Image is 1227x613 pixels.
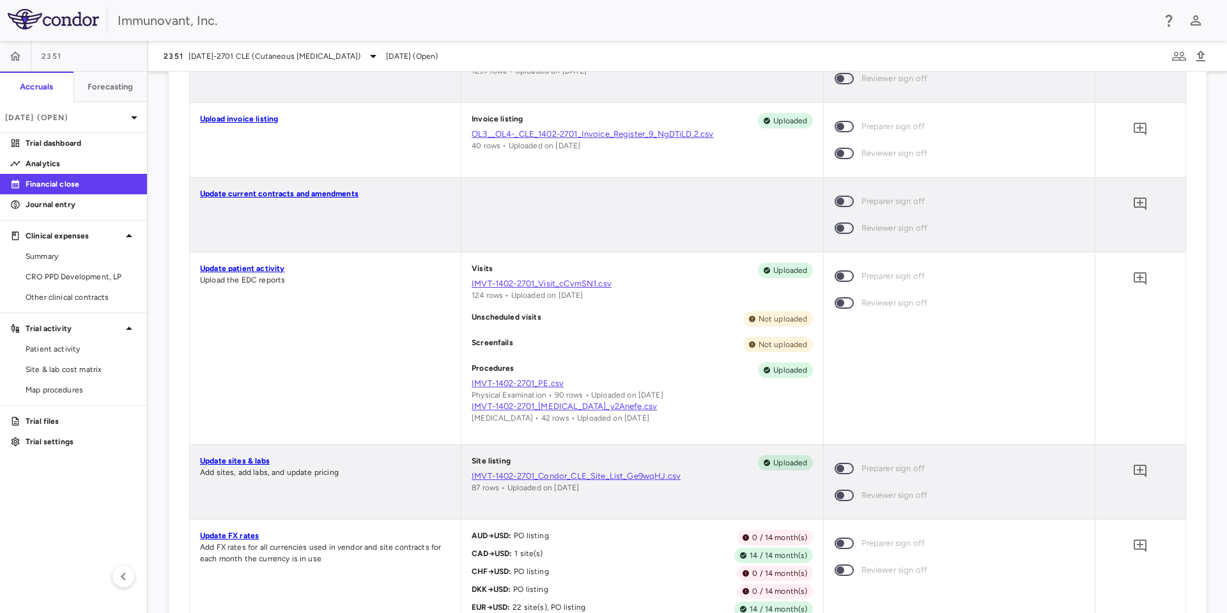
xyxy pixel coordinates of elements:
[511,567,549,576] span: PO listing
[472,311,541,327] p: Unscheduled visits
[200,531,259,540] a: Update FX rates
[200,264,284,273] a: Update patient activity
[512,549,543,558] span: 1 site(s)
[200,114,278,123] a: Upload invoice listing
[20,81,53,93] h6: Accruals
[472,549,512,558] span: CAD → USD :
[26,137,137,149] p: Trial dashboard
[26,271,137,283] span: CRO PPD Development, LP
[42,51,61,61] span: 2351
[747,532,812,543] span: 0 / 14 month(s)
[861,146,928,160] span: Reviewer sign off
[200,456,270,465] a: Update sites & labs
[747,568,812,579] span: 0 / 14 month(s)
[1132,538,1148,554] svg: Add comment
[861,296,928,310] span: Reviewer sign off
[189,50,360,62] span: [DATE]-2701 CLE (Cutaneous [MEDICAL_DATA])
[511,585,548,594] span: PO listing
[164,51,183,61] span: 2351
[118,11,1153,30] div: Immunovant, Inc.
[1132,196,1148,212] svg: Add comment
[472,531,511,540] span: AUD → USD :
[1129,535,1151,557] button: Add comment
[472,128,812,140] a: OL3__OL4-_CLE_1402-2701_Invoice_Register_9_NgDTiLD.2.csv
[472,362,514,378] p: Procedures
[472,401,812,412] a: IMVT-1402-2701_[MEDICAL_DATA]_y2Anefe.csv
[768,364,812,376] span: Uploaded
[747,586,812,597] span: 0 / 14 month(s)
[26,343,137,355] span: Patient activity
[768,265,812,276] span: Uploaded
[200,275,285,284] span: Upload the EDC reports
[861,269,925,283] span: Preparer sign off
[1132,463,1148,479] svg: Add comment
[8,9,99,29] img: logo-full-SnFGN8VE.png
[26,323,121,334] p: Trial activity
[26,415,137,427] p: Trial files
[472,113,523,128] p: Invoice listing
[861,221,928,235] span: Reviewer sign off
[472,603,510,612] span: EUR → USD :
[472,291,583,300] span: 124 rows • Uploaded on [DATE]
[88,81,134,93] h6: Forecasting
[26,158,137,169] p: Analytics
[753,339,813,350] span: Not uploaded
[1132,121,1148,137] svg: Add comment
[745,550,812,561] span: 14 / 14 month(s)
[472,567,511,576] span: CHF → USD :
[1129,118,1151,140] button: Add comment
[200,543,441,563] span: Add FX rates for all currencies used in vendor and site contracts for each month the currency is ...
[472,470,812,482] a: IMVT-1402-2701_Condor_CLE_Site_List_Ge9wqHJ.csv
[26,199,137,210] p: Journal entry
[768,115,812,127] span: Uploaded
[861,563,928,577] span: Reviewer sign off
[1129,268,1151,290] button: Add comment
[1132,271,1148,286] svg: Add comment
[472,455,511,470] p: Site listing
[861,120,925,134] span: Preparer sign off
[472,278,812,290] a: IMVT-1402-2701_Visit_cCvmSN1.csv
[472,414,649,423] span: [MEDICAL_DATA] • 42 rows • Uploaded on [DATE]
[861,194,925,208] span: Preparer sign off
[753,313,813,325] span: Not uploaded
[386,50,438,62] span: [DATE] (Open)
[861,536,925,550] span: Preparer sign off
[768,457,812,469] span: Uploaded
[472,585,511,594] span: DKK → USD :
[200,468,339,477] span: Add sites, add labs, and update pricing
[472,378,812,389] a: IMVT-1402-2701_PE.csv
[472,337,513,352] p: Screenfails
[26,384,137,396] span: Map procedures
[472,483,579,492] span: 87 rows • Uploaded on [DATE]
[861,72,928,86] span: Reviewer sign off
[472,391,663,400] span: Physical Examination • 90 rows • Uploaded on [DATE]
[472,141,580,150] span: 40 rows • Uploaded on [DATE]
[472,263,493,278] p: Visits
[200,189,359,198] a: Update current contracts and amendments
[511,531,549,540] span: PO listing
[26,436,137,447] p: Trial settings
[26,251,137,262] span: Summary
[5,112,127,123] p: [DATE] (Open)
[26,364,137,375] span: Site & lab cost matrix
[510,603,585,612] span: 22 site(s), PO listing
[1129,460,1151,482] button: Add comment
[861,462,925,476] span: Preparer sign off
[26,291,137,303] span: Other clinical contracts
[26,230,121,242] p: Clinical expenses
[26,178,137,190] p: Financial close
[1129,193,1151,215] button: Add comment
[861,488,928,502] span: Reviewer sign off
